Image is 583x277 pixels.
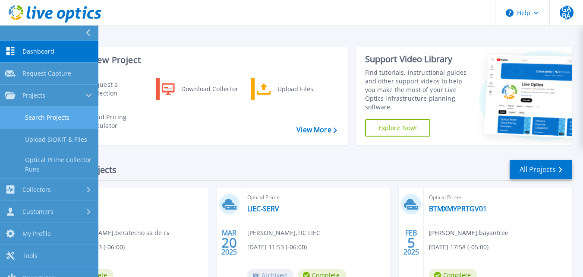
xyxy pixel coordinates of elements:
div: FEB 2025 [403,227,419,258]
div: Request a Collection [84,80,147,98]
a: Upload Files [251,78,339,100]
span: [DATE] 11:53 (-06:00) [247,242,307,252]
h3: Start a New Project [61,55,337,65]
span: Tools [22,252,38,260]
span: [DATE] 17:58 (-05:00) [429,242,488,252]
a: View More [296,126,337,134]
span: [PERSON_NAME] , TIC LIEC [247,228,320,238]
span: My Profile [22,230,51,238]
span: 5 [407,239,415,246]
div: Find tutorials, instructional guides and other support videos to help you make the most of your L... [365,68,473,111]
span: GABÁ [560,6,574,19]
span: Optical Prime [65,193,203,202]
div: Upload Files [273,80,337,98]
span: Dashboard [22,48,54,55]
span: [PERSON_NAME] , bayantree [429,228,508,238]
div: Support Video Library [365,54,473,65]
div: Cloud Pricing Calculator [83,113,147,130]
a: BTMXMYPRTGV01 [429,204,487,213]
div: MAR 2025 [221,227,237,258]
a: Cloud Pricing Calculator [61,111,149,132]
span: [PERSON_NAME] , beratecno sa de cv [65,228,170,238]
a: All Projects [510,160,572,179]
span: Optical Prime [429,193,567,202]
a: Request a Collection [61,78,149,100]
span: Optical Prime [247,193,385,202]
a: LIEC-SERV [247,204,279,213]
div: Download Collector [177,80,242,98]
span: Collectors [22,186,51,194]
span: 20 [221,239,237,246]
span: Request Capture [22,70,71,77]
a: Explore Now! [365,119,431,137]
span: Projects [22,92,45,99]
span: Customers [22,208,54,216]
a: Download Collector [156,78,244,100]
